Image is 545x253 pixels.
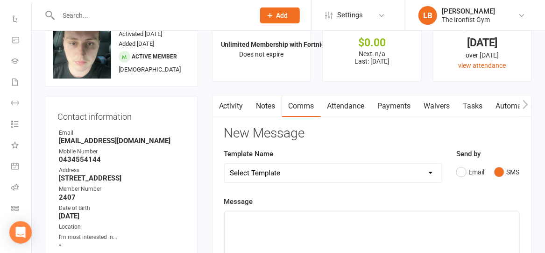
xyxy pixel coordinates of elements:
time: Added [DATE] [119,40,154,47]
label: Template Name [224,148,274,159]
span: Does not expire [239,51,283,58]
div: Member Number [59,185,185,194]
div: Address [59,166,185,175]
div: The Ironfist Gym [442,15,495,24]
a: Class kiosk mode [11,199,32,220]
div: $0.00 [331,38,412,48]
a: Payments [371,95,418,117]
a: Notes [250,95,282,117]
h3: New Message [224,126,520,141]
button: SMS [494,163,519,181]
span: Settings [337,5,363,26]
strong: [EMAIL_ADDRESS][DOMAIN_NAME] [59,137,185,145]
a: Waivers [418,95,457,117]
a: Roll call kiosk mode [11,178,32,199]
span: Add [276,12,288,19]
a: General attendance kiosk mode [11,157,32,178]
div: Date of Birth [59,204,185,213]
a: Product Sales [11,30,32,51]
label: Send by [456,148,481,159]
time: Activated [DATE] [119,30,162,37]
span: [DEMOGRAPHIC_DATA] [119,66,181,73]
button: Add [260,7,300,23]
a: Tasks [457,95,489,117]
a: What's New [11,136,32,157]
span: Active member [132,53,177,60]
a: view attendance [459,62,506,69]
strong: [DATE] [59,212,185,220]
i: ✓ [234,23,240,32]
strong: - [59,241,185,249]
div: over [DATE] [442,50,523,60]
a: Comms [282,95,321,117]
h3: Contact information [57,108,185,122]
div: LB [418,6,437,25]
div: Location [59,223,185,231]
label: Message [224,196,253,207]
a: Activity [212,95,250,117]
strong: Unlimited Membership with Fortnightly Paym... [221,41,361,48]
div: Email [59,129,185,137]
div: [PERSON_NAME] [442,7,495,15]
a: Attendance [321,95,371,117]
strong: 2407 [59,193,185,202]
button: Email [456,163,484,181]
div: Mobile Number [59,147,185,156]
strong: [STREET_ADDRESS] [59,174,185,182]
div: Open Intercom Messenger [9,221,32,244]
strong: 0434554144 [59,155,185,164]
input: Search... [56,9,248,22]
div: [DATE] [442,38,523,48]
a: Automations [489,95,545,117]
div: I'm most interested in... [59,233,185,242]
img: image1701854818.png [53,20,111,79]
p: Next: n/a Last: [DATE] [331,50,412,65]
